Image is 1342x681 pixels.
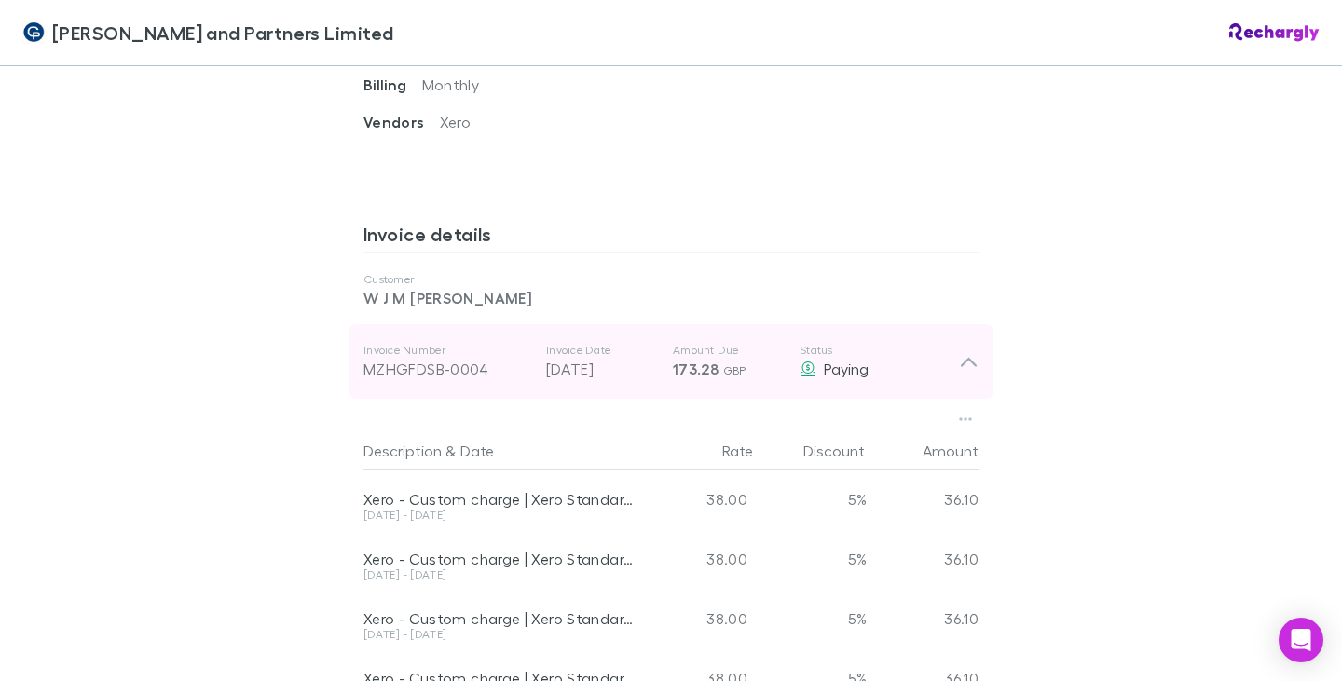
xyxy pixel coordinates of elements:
div: [DATE] - [DATE] [363,510,636,521]
div: Xero - Custom charge | Xero Standard + Payroll [363,609,636,628]
div: 38.00 [643,589,755,648]
div: Xero - Custom charge | Xero Standard + Payroll [363,490,636,509]
div: & [363,432,636,470]
button: Date [460,432,494,470]
p: Amount Due [673,343,785,358]
span: Paying [824,360,869,377]
img: Coates and Partners Limited's Logo [22,21,45,44]
div: 36.10 [867,470,979,529]
p: Customer [363,272,979,287]
span: Vendors [363,113,440,131]
div: MZHGFDSB-0004 [363,358,531,380]
span: Monthly [422,75,480,93]
div: 38.00 [643,529,755,589]
div: [DATE] - [DATE] [363,629,636,640]
p: Invoice Date [546,343,658,358]
button: Description [363,432,442,470]
h3: Invoice details [363,223,979,252]
div: 5% [755,470,867,529]
span: GBP [723,363,746,377]
p: Invoice Number [363,343,531,358]
div: 36.10 [867,589,979,648]
div: Open Intercom Messenger [1279,618,1323,662]
div: 36.10 [867,529,979,589]
div: [DATE] - [DATE] [363,569,636,580]
span: [PERSON_NAME] and Partners Limited [52,19,394,47]
div: Xero - Custom charge | Xero Standard + Payroll [363,550,636,568]
div: 38.00 [643,470,755,529]
div: 5% [755,589,867,648]
p: W J M [PERSON_NAME] [363,287,979,309]
span: Billing [363,75,422,94]
img: Rechargly Logo [1229,23,1320,42]
div: Invoice NumberMZHGFDSB-0004Invoice Date[DATE]Amount Due173.28 GBPStatusPaying [349,324,993,399]
p: Status [800,343,959,358]
span: Xero [440,113,471,130]
span: 173.28 [673,360,719,378]
div: 5% [755,529,867,589]
p: [DATE] [546,358,658,380]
